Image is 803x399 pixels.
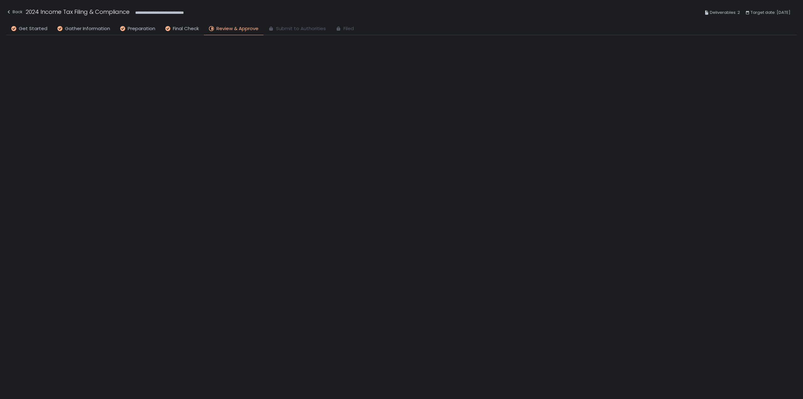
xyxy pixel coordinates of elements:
span: Target date: [DATE] [751,9,790,16]
span: Filed [343,25,354,32]
span: Final Check [173,25,199,32]
span: Preparation [128,25,155,32]
span: Deliverables: 2 [710,9,740,16]
span: Get Started [19,25,47,32]
span: Gather Information [65,25,110,32]
div: Back [6,8,23,16]
span: Review & Approve [216,25,258,32]
h1: 2024 Income Tax Filing & Compliance [26,8,130,16]
button: Back [6,8,23,18]
span: Submit to Authorities [276,25,326,32]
